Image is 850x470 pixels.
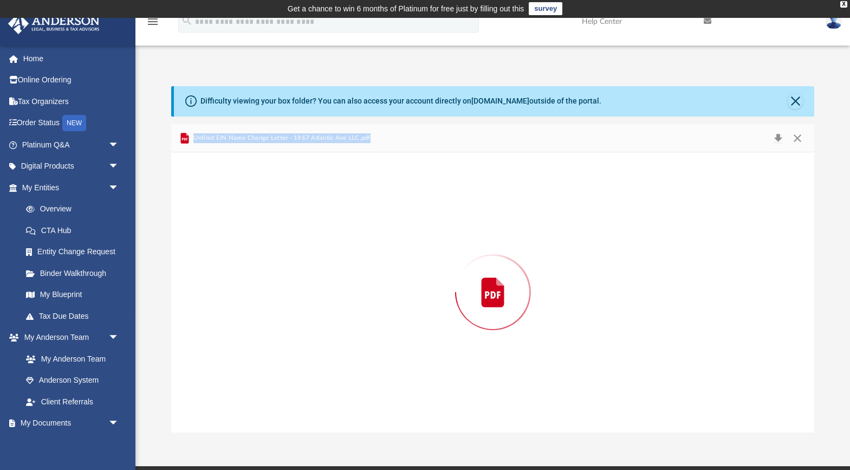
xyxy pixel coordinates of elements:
a: My Entitiesarrow_drop_down [8,177,135,198]
a: Digital Productsarrow_drop_down [8,156,135,177]
span: arrow_drop_down [108,413,130,435]
a: CTA Hub [15,220,135,241]
button: Download [768,131,788,146]
a: Binder Walkthrough [15,262,135,284]
a: Online Ordering [8,69,135,91]
i: menu [146,15,159,28]
a: My Anderson Team [15,348,125,370]
span: arrow_drop_down [108,327,130,349]
i: search [181,15,193,27]
a: My Documentsarrow_drop_down [8,413,130,434]
a: Client Referrals [15,391,130,413]
button: Close [788,131,807,146]
a: Overview [15,198,135,220]
a: My Blueprint [15,284,130,306]
span: arrow_drop_down [108,134,130,156]
a: survey [529,2,562,15]
span: arrow_drop_down [108,177,130,199]
a: [DOMAIN_NAME] [471,96,529,105]
div: Get a chance to win 6 months of Platinum for free just by filling out this [288,2,524,15]
div: NEW [62,115,86,131]
a: Anderson System [15,370,130,391]
span: arrow_drop_down [108,156,130,178]
a: Order StatusNEW [8,112,135,134]
a: menu [146,21,159,28]
a: Tax Due Dates [15,305,135,327]
a: Platinum Q&Aarrow_drop_down [8,134,135,156]
div: Preview [171,124,814,433]
a: My Anderson Teamarrow_drop_down [8,327,130,349]
img: Anderson Advisors Platinum Portal [5,13,103,34]
a: Tax Organizers [8,91,135,112]
div: Difficulty viewing your box folder? You can also access your account directly on outside of the p... [200,95,601,107]
div: close [840,1,847,8]
button: Close [788,94,803,109]
a: Home [8,48,135,69]
span: Unfiled EIN Name Change Letter - 1967 Atlantic Ave LLC.pdf [191,133,371,143]
a: Entity Change Request [15,241,135,263]
img: User Pic [826,14,842,29]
